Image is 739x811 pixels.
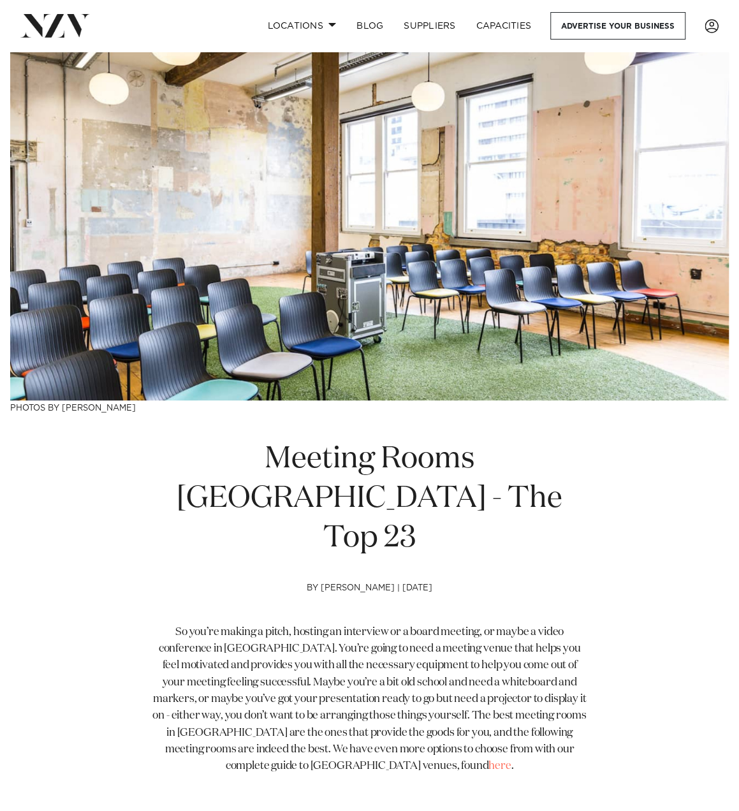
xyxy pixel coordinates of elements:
h4: by [PERSON_NAME] | [DATE] [152,583,588,624]
img: Meeting Rooms Auckland - The Top 23 [10,52,729,400]
a: Locations [257,12,346,40]
a: BLOG [346,12,393,40]
a: Advertise your business [550,12,685,40]
h3: Photos by [PERSON_NAME] [10,400,729,414]
a: Capacities [466,12,542,40]
span: So you’re making a pitch, hosting an interview or a board meeting, or maybe a video conference in... [152,627,586,772]
a: here [488,761,511,771]
h1: Meeting Rooms [GEOGRAPHIC_DATA] - The Top 23 [152,439,588,558]
a: SUPPLIERS [393,12,465,40]
img: nzv-logo.png [20,14,90,37]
